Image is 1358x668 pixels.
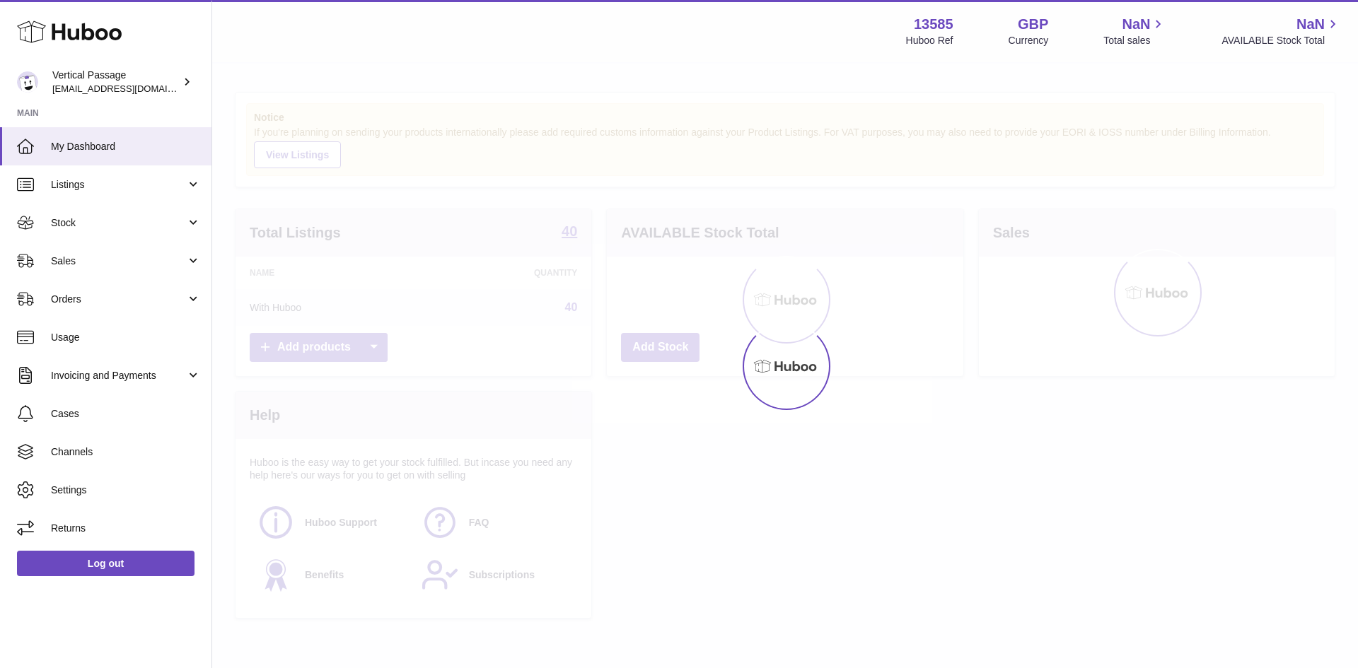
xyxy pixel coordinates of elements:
span: Total sales [1103,34,1166,47]
span: Stock [51,216,186,230]
span: Invoicing and Payments [51,369,186,382]
span: Listings [51,178,186,192]
img: internalAdmin-13585@internal.huboo.com [17,71,38,93]
span: Cases [51,407,201,421]
div: Vertical Passage [52,69,180,95]
span: NaN [1296,15,1325,34]
strong: GBP [1018,15,1048,34]
a: Log out [17,551,195,576]
span: Usage [51,331,201,344]
span: Settings [51,484,201,497]
span: Returns [51,522,201,535]
span: Sales [51,254,186,268]
strong: 13585 [914,15,953,34]
span: Channels [51,445,201,459]
span: Orders [51,293,186,306]
span: [EMAIL_ADDRESS][DOMAIN_NAME] [52,83,208,94]
a: NaN AVAILABLE Stock Total [1221,15,1341,47]
span: NaN [1122,15,1150,34]
div: Huboo Ref [906,34,953,47]
div: Currency [1009,34,1049,47]
span: My Dashboard [51,140,201,153]
span: AVAILABLE Stock Total [1221,34,1341,47]
a: NaN Total sales [1103,15,1166,47]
